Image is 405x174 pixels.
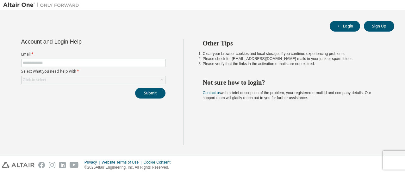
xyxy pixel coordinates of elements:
[21,69,165,74] label: Select what you need help with
[203,56,383,61] li: Please check for [EMAIL_ADDRESS][DOMAIN_NAME] mails in your junk or spam folder.
[38,162,45,168] img: facebook.svg
[23,77,46,82] div: Click to select
[70,162,79,168] img: youtube.svg
[102,160,143,165] div: Website Terms of Use
[203,51,383,56] li: Clear your browser cookies and local storage, if you continue experiencing problems.
[364,21,394,32] button: Sign Up
[2,162,34,168] img: altair_logo.svg
[49,162,55,168] img: instagram.svg
[203,61,383,66] li: Please verify that the links in the activation e-mails are not expired.
[3,2,82,8] img: Altair One
[330,21,360,32] button: Login
[84,165,174,170] p: © 2025 Altair Engineering, Inc. All Rights Reserved.
[203,39,383,47] h2: Other Tips
[21,39,137,44] div: Account and Login Help
[135,88,165,99] button: Submit
[59,162,66,168] img: linkedin.svg
[22,76,165,84] div: Click to select
[84,160,102,165] div: Privacy
[203,78,383,87] h2: Not sure how to login?
[203,91,371,100] span: with a brief description of the problem, your registered e-mail id and company details. Our suppo...
[21,52,165,57] label: Email
[203,91,221,95] a: Contact us
[143,160,174,165] div: Cookie Consent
